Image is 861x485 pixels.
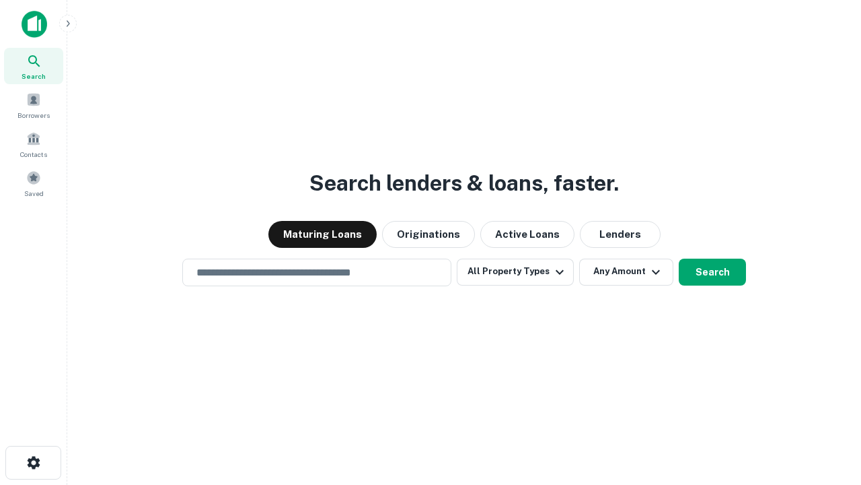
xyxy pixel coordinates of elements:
[382,221,475,248] button: Originations
[4,165,63,201] a: Saved
[679,259,746,286] button: Search
[24,188,44,199] span: Saved
[794,377,861,442] iframe: Chat Widget
[480,221,574,248] button: Active Loans
[309,167,619,199] h3: Search lenders & loans, faster.
[4,87,63,123] a: Borrowers
[4,126,63,162] a: Contacts
[4,48,63,84] a: Search
[22,11,47,38] img: capitalize-icon.png
[457,259,574,286] button: All Property Types
[579,259,673,286] button: Any Amount
[268,221,377,248] button: Maturing Loans
[22,71,46,82] span: Search
[20,149,47,160] span: Contacts
[580,221,661,248] button: Lenders
[17,110,50,121] span: Borrowers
